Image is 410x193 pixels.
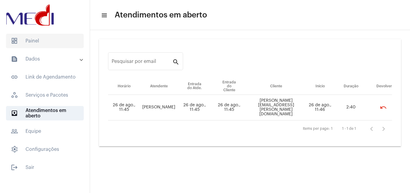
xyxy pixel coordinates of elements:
[335,78,367,95] th: Duração
[6,34,84,48] span: Painel
[11,92,18,99] span: sidenav icon
[11,146,18,153] span: sidenav icon
[369,101,392,114] mat-chip-list: selection
[212,95,247,120] td: 26 de ago., 11:45
[11,73,18,81] mat-icon: sidenav icon
[11,128,18,135] mat-icon: sidenav icon
[6,70,84,84] span: Link de Agendamento
[177,95,212,120] td: 26 de ago., 11:45
[342,127,356,131] div: 1 - 1 de 1
[4,52,90,66] mat-expansion-panel-header: sidenav iconDados
[247,95,305,120] td: [PERSON_NAME][EMAIL_ADDRESS][PERSON_NAME][DOMAIN_NAME]
[305,95,335,120] td: 26 de ago., 11:46
[247,78,305,95] th: Cliente
[11,55,80,63] mat-panel-title: Dados
[380,104,387,111] mat-icon: undo
[6,106,84,120] span: Atendimentos em aberto
[101,12,107,19] mat-icon: sidenav icon
[212,78,247,95] th: Entrada do Cliente
[366,123,378,135] button: Página anterior
[335,95,367,120] td: 2:40
[303,127,330,131] div: Items per page:
[140,78,177,95] th: Atendente
[5,3,55,27] img: d3a1b5fa-500b-b90f-5a1c-719c20e9830b.png
[305,78,335,95] th: Início
[6,124,84,139] span: Equipe
[177,78,212,95] th: Entrada do Atde.
[11,37,18,45] span: sidenav icon
[6,88,84,102] span: Serviços e Pacotes
[11,164,18,171] mat-icon: sidenav icon
[108,95,140,120] td: 26 de ago., 11:45
[11,55,18,63] mat-icon: sidenav icon
[6,142,84,157] span: Configurações
[172,58,179,65] mat-icon: search
[378,123,390,135] button: Próxima página
[140,95,177,120] td: [PERSON_NAME]
[331,127,333,131] div: 1
[112,60,172,65] input: Pesquisar por email
[115,10,207,20] span: Atendimentos em aberto
[6,160,84,175] span: Sair
[108,78,140,95] th: Horário
[367,78,392,95] th: Devolver
[11,110,18,117] mat-icon: sidenav icon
